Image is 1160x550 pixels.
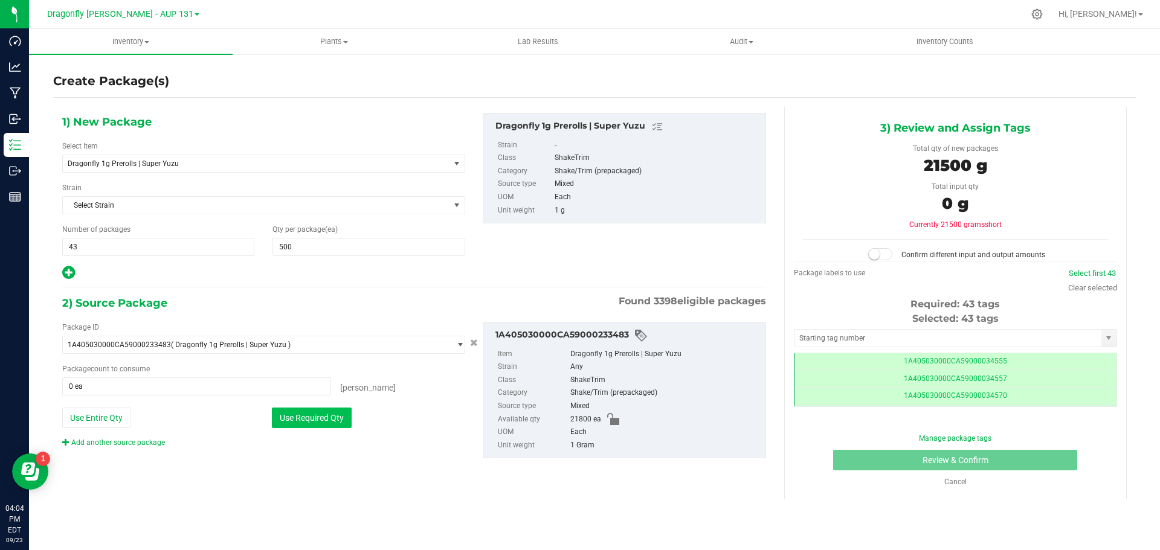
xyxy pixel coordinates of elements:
div: Shake/Trim (prepackaged) [570,386,759,400]
span: Package to consume [62,365,150,373]
label: Class [498,152,552,165]
label: Strain [62,182,82,193]
label: Item [498,348,568,361]
label: Unit weight [498,204,552,217]
label: UOM [498,191,552,204]
iframe: Resource center unread badge [36,452,50,466]
span: 1A405030000CA59000233483 [68,341,171,349]
div: Each [570,426,759,439]
span: Select Strain [63,197,449,214]
div: 1 g [555,204,759,217]
span: Found eligible packages [619,294,766,309]
span: Audit [640,36,843,47]
div: 1A405030000CA59000233483 [495,328,759,343]
a: Inventory Counts [843,29,1047,54]
a: Lab Results [436,29,640,54]
input: Starting tag number [794,330,1101,347]
span: Selected: 43 tags [912,313,999,324]
iframe: Resource center [12,453,48,490]
span: Total input qty [932,182,979,191]
span: Qty per package [272,225,338,234]
a: Inventory [29,29,233,54]
label: Category [498,386,568,400]
span: count [91,365,109,373]
a: Cancel [944,478,967,486]
span: Inventory [29,36,233,47]
span: select [449,155,465,172]
span: 1A405030000CA59000034557 [904,374,1007,383]
label: Category [498,165,552,178]
span: 3) Review and Assign Tags [880,119,1031,137]
span: [PERSON_NAME] [340,383,396,392]
input: 43 [63,238,254,255]
span: 1A405030000CA59000034555 [904,357,1007,365]
span: select [449,336,465,353]
a: Audit [640,29,843,54]
div: ShakeTrim [555,152,759,165]
label: Class [498,374,568,387]
span: Hi, [PERSON_NAME]! [1058,9,1137,19]
inline-svg: Dashboard [9,35,21,47]
input: 0 ea [63,378,330,395]
div: Each [555,191,759,204]
a: Select first 43 [1069,269,1116,278]
span: 0 g [942,194,968,213]
span: Package labels to use [794,269,865,277]
span: Required: 43 tags [910,298,1000,310]
button: Use Entire Qty [62,408,130,428]
label: Available qty [498,413,568,426]
div: Manage settings [1029,8,1045,20]
span: short [985,220,1002,229]
button: Cancel button [466,334,482,352]
div: Mixed [570,400,759,413]
a: Plants [233,29,436,54]
label: Source type [498,177,552,191]
div: ShakeTrim [570,374,759,387]
span: Total qty of new packages [913,144,998,153]
button: Review & Confirm [833,450,1077,470]
div: Any [570,360,759,374]
inline-svg: Outbound [9,165,21,177]
input: 500 [273,238,464,255]
inline-svg: Analytics [9,61,21,73]
span: 1A405030000CA59000034570 [904,391,1007,400]
div: Shake/Trim (prepackaged) [555,165,759,178]
div: 1 Gram [570,439,759,452]
div: - [555,139,759,152]
span: (ea) [325,225,338,234]
span: Dragonfly [PERSON_NAME] - AUP 131 [47,9,193,19]
a: Add another source package [62,438,165,447]
a: Manage package tags [919,434,991,443]
button: Use Required Qty [272,408,352,428]
p: 09/23 [5,536,24,545]
label: Source type [498,400,568,413]
span: 3398 [654,295,677,307]
label: Select Item [62,141,98,152]
span: Number of packages [62,225,130,234]
span: ( Dragonfly 1g Prerolls | Super Yuzu ) [171,341,291,349]
div: Dragonfly 1g Prerolls | Super Yuzu [570,348,759,361]
span: Inventory Counts [900,36,990,47]
inline-svg: Inbound [9,113,21,125]
inline-svg: Reports [9,191,21,203]
div: Dragonfly 1g Prerolls | Super Yuzu [495,120,759,134]
label: Strain [498,139,552,152]
span: Currently 21500 grams [909,220,1002,229]
span: Plants [233,36,436,47]
p: 04:04 PM EDT [5,503,24,536]
label: Unit weight [498,439,568,452]
inline-svg: Inventory [9,139,21,151]
span: select [1101,330,1116,347]
span: Confirm different input and output amounts [901,251,1045,259]
div: Mixed [555,177,759,191]
span: 21500 g [924,156,987,175]
span: select [449,197,465,214]
span: Lab Results [501,36,575,47]
span: Dragonfly 1g Prerolls | Super Yuzu [68,159,430,168]
span: Package ID [62,323,99,331]
h4: Create Package(s) [53,72,169,90]
span: 2) Source Package [62,294,167,312]
label: UOM [498,426,568,439]
span: Add new output [62,271,75,280]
